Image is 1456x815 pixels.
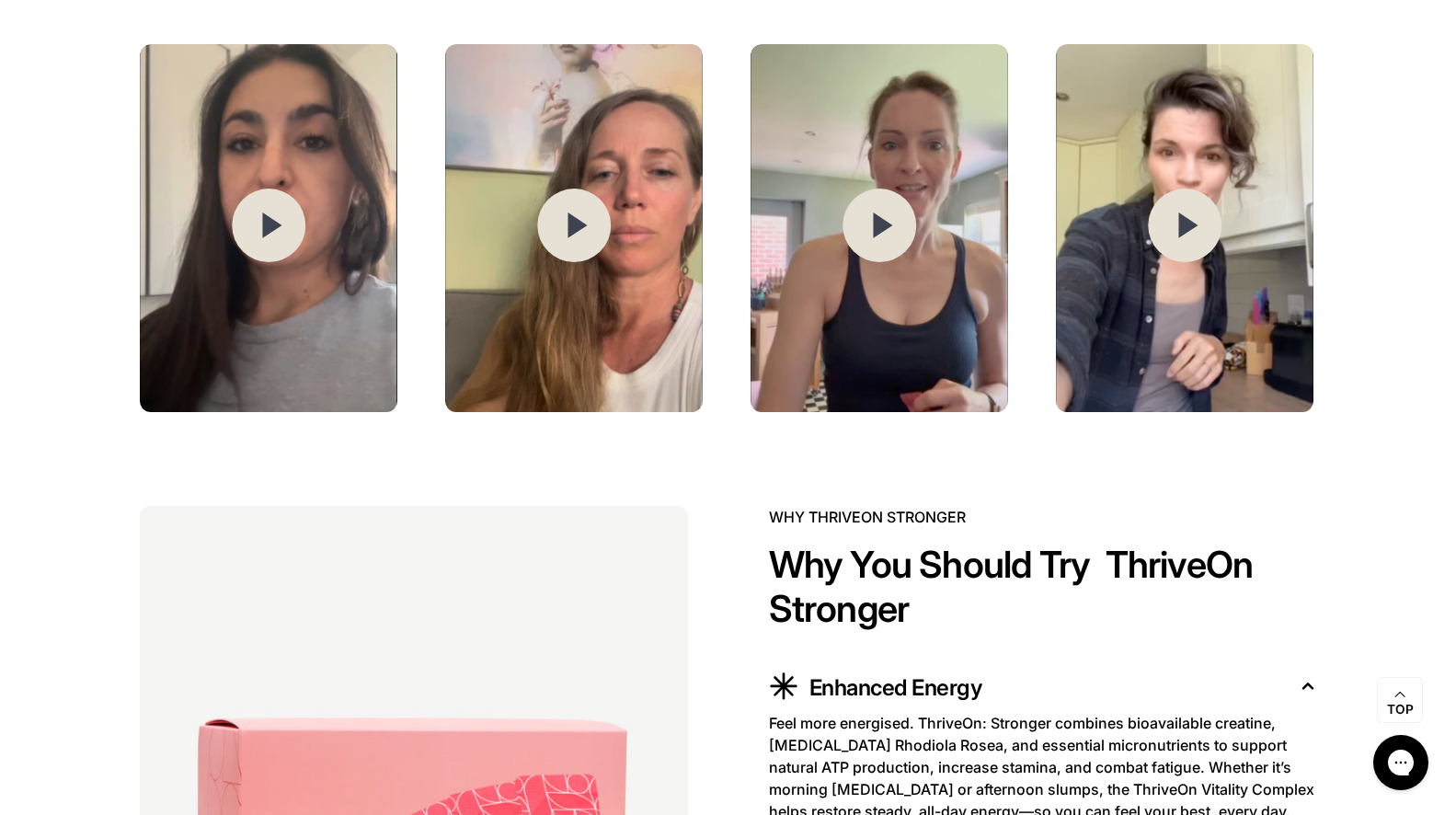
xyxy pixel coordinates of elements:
h2: Why You Should Try ThriveOn Stronger [769,543,1317,631]
span: Top [1387,702,1414,718]
iframe: Gorgias live chat messenger [1364,729,1438,797]
button: Enhanced Energy [769,668,1317,712]
span: Enhanced Energy [809,673,982,703]
span: WHY THRIVEON STRONGER [769,506,1317,528]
